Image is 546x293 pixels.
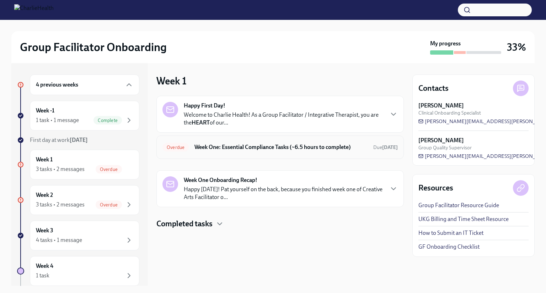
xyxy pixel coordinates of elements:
[36,81,78,89] h6: 4 previous weeks
[70,137,88,143] strong: [DATE]
[17,221,139,250] a: Week 34 tasks • 1 message
[373,144,398,151] span: July 28th, 2025 10:00
[418,102,464,110] strong: [PERSON_NAME]
[17,185,139,215] a: Week 23 tasks • 2 messagesOverdue
[36,107,54,115] h6: Week -1
[418,215,509,223] a: UKG Billing and Time Sheet Resource
[418,83,449,94] h4: Contacts
[30,137,88,143] span: First day at work
[418,110,481,116] span: Clinical Onboarding Specialist
[184,176,257,184] strong: Week One Onboarding Recap!
[184,186,384,201] p: Happy [DATE]! Pat yourself on the back, because you finished week one of Creative Arts Facilitato...
[418,137,464,144] strong: [PERSON_NAME]
[418,229,483,237] a: How to Submit an IT Ticket
[192,119,210,126] strong: HEART
[162,142,398,153] a: OverdueWeek One: Essential Compliance Tasks (~6.5 hours to complete)Due[DATE]
[418,201,499,209] a: Group Facilitator Resource Guide
[382,144,398,150] strong: [DATE]
[194,143,368,151] h6: Week One: Essential Compliance Tasks (~6.5 hours to complete)
[162,145,189,150] span: Overdue
[430,40,461,48] strong: My progress
[17,101,139,131] a: Week -11 task • 1 messageComplete
[36,236,82,244] div: 4 tasks • 1 message
[20,40,167,54] h2: Group Facilitator Onboarding
[507,41,526,54] h3: 33%
[36,191,53,199] h6: Week 2
[156,219,213,229] h4: Completed tasks
[36,156,53,164] h6: Week 1
[418,144,472,151] span: Group Quality Supervisor
[17,256,139,286] a: Week 41 task
[36,262,53,270] h6: Week 4
[184,111,384,127] p: Welcome to Charlie Health! As a Group Facilitator / Integrative Therapist, you are the of our...
[93,118,122,123] span: Complete
[17,150,139,179] a: Week 13 tasks • 2 messagesOverdue
[373,144,398,150] span: Due
[156,219,404,229] div: Completed tasks
[418,183,453,193] h4: Resources
[36,272,49,280] div: 1 task
[156,74,187,87] h3: Week 1
[184,102,225,110] strong: Happy First Day!
[14,4,54,16] img: CharlieHealth
[36,116,79,124] div: 1 task • 1 message
[418,243,480,251] a: GF Onboarding Checklist
[96,202,122,208] span: Overdue
[30,74,139,95] div: 4 previous weeks
[36,227,53,234] h6: Week 3
[17,136,139,144] a: First day at work[DATE]
[36,201,85,209] div: 3 tasks • 2 messages
[36,165,85,173] div: 3 tasks • 2 messages
[96,167,122,172] span: Overdue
